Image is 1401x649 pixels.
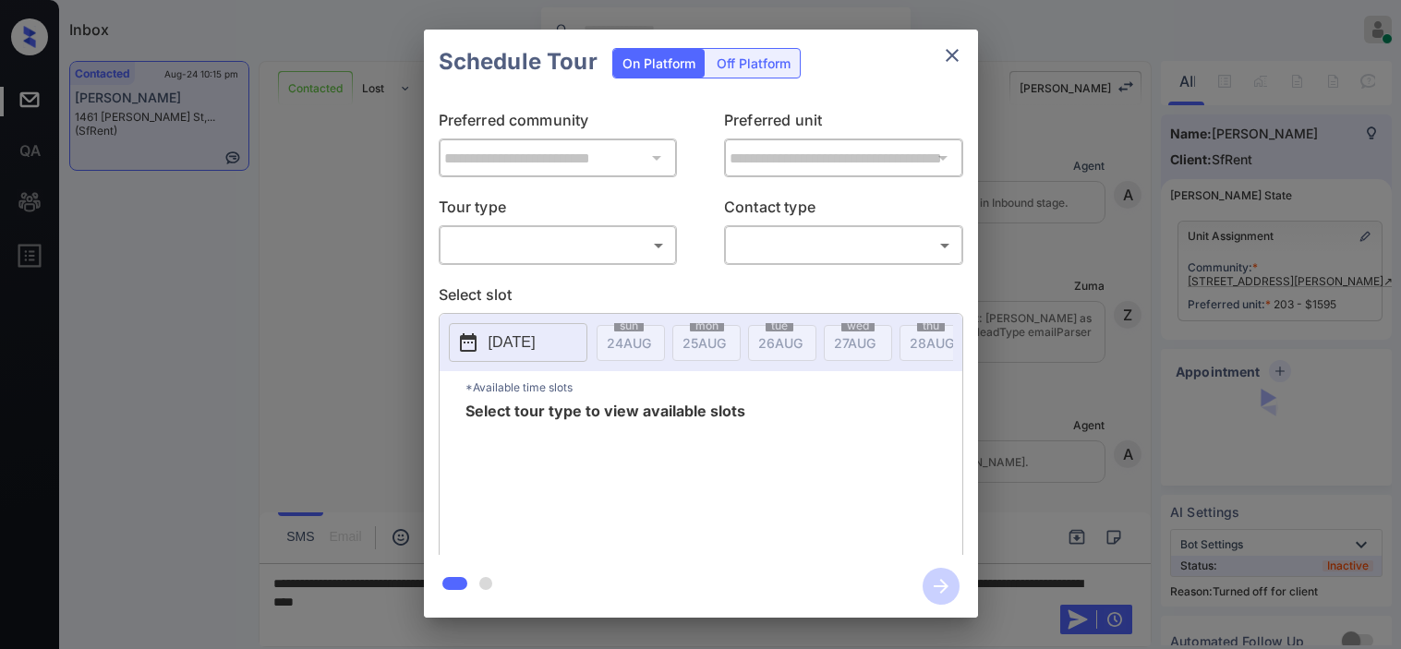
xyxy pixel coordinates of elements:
span: Select tour type to view available slots [465,403,745,551]
div: Off Platform [707,49,800,78]
p: Preferred unit [724,109,963,138]
p: Select slot [439,283,963,313]
p: Preferred community [439,109,678,138]
p: [DATE] [489,331,536,354]
button: [DATE] [449,323,587,362]
p: *Available time slots [465,371,962,403]
p: Tour type [439,196,678,225]
button: close [934,37,971,74]
h2: Schedule Tour [424,30,612,94]
p: Contact type [724,196,963,225]
div: On Platform [613,49,705,78]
